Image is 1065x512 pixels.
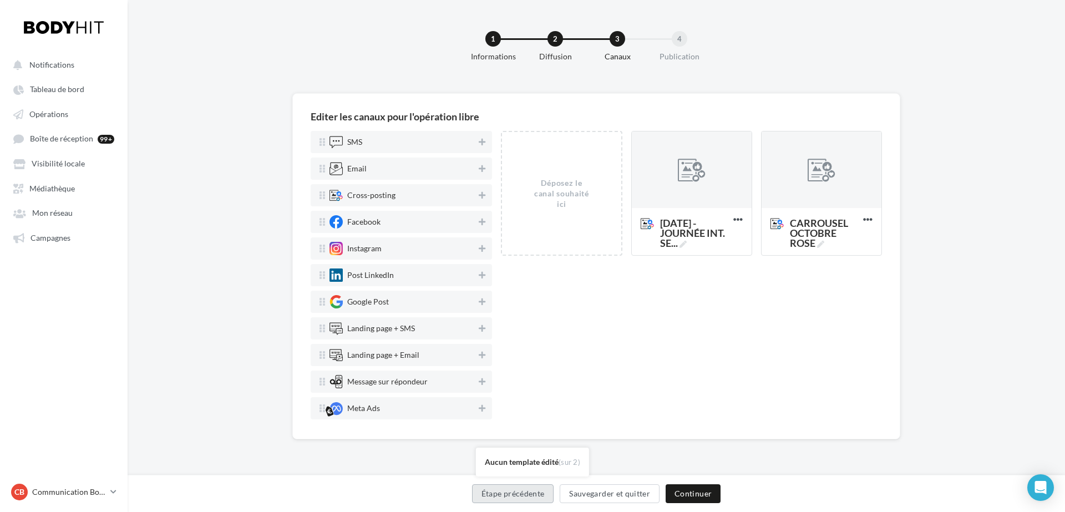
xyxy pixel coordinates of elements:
div: Email [347,165,367,173]
span: Visibilité locale [32,159,85,169]
a: Visibilité locale [7,153,121,173]
span: CARROUSEL OCTOBRE ROSE [770,218,863,230]
div: Landing page + Email [347,351,419,359]
button: Notifications [7,54,116,74]
button: Étape précédente [472,484,554,503]
div: Informations [458,51,529,62]
div: Message sur répondeur [347,378,428,386]
span: [DATE] - JOURNÉE INT. SE [660,218,729,248]
span: Campagnes [31,233,70,242]
span: (sur 2) [559,458,580,467]
span: Opérations [29,109,68,119]
span: Boîte de réception [30,134,93,144]
a: Médiathèque [7,178,121,198]
a: Boîte de réception 99+ [7,128,121,149]
div: 4 [672,31,687,47]
div: Editer les canaux pour l'opération libre [311,111,479,121]
span: CARROUSEL OCTOBRE ROSE [790,218,859,248]
div: SMS [347,138,362,146]
a: CB Communication Bodyhit [9,481,119,503]
div: Instagram [347,245,382,252]
div: 1 [485,31,501,47]
button: Continuer [666,484,721,503]
div: Facebook [347,218,381,226]
div: Canaux [582,51,653,62]
div: Google Post [347,298,389,306]
a: Tableau de bord [7,79,121,99]
span: Notifications [29,60,74,69]
a: Campagnes [7,227,121,247]
span: Tableau de bord [30,85,84,94]
div: 2 [547,31,563,47]
span: Mon réseau [32,209,73,218]
a: Mon réseau [7,202,121,222]
a: Opérations [7,104,121,124]
button: Sauvegarder et quitter [560,484,660,503]
div: Landing page + SMS [347,325,415,332]
span: 19 OCTOBRE - JOURNÉE INT. SENSIBILISATION [641,218,733,230]
div: Meta Ads [347,404,380,412]
p: Communication Bodyhit [32,486,106,498]
div: Déposez le canal souhaité ici [532,178,591,210]
span: Médiathèque [29,184,75,193]
div: 99+ [98,135,114,144]
div: Post LinkedIn [347,271,394,279]
span: CB [14,486,24,498]
div: Publication [644,51,715,62]
div: Open Intercom Messenger [1027,474,1054,501]
div: Diffusion [520,51,591,62]
div: Cross-posting [347,191,395,199]
div: 3 [610,31,625,47]
span: Aucun template édité [485,457,559,467]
